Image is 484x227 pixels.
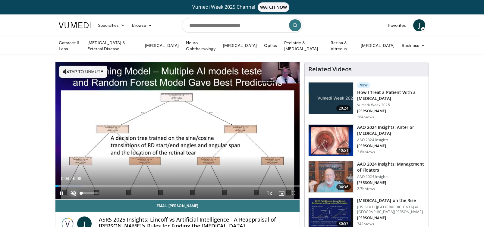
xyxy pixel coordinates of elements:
[357,216,425,220] p: [PERSON_NAME]
[258,2,290,12] span: WATCH NOW
[308,82,425,120] a: 20:24 New How I Treat a Patient With a [MEDICAL_DATA] Vumedi Week 2025 [PERSON_NAME] 284 views
[55,187,68,199] button: Pause
[357,150,375,154] p: 2.8K views
[281,40,327,52] a: Pediatric & [MEDICAL_DATA]
[336,105,351,111] span: 20:24
[219,39,260,51] a: [MEDICAL_DATA]
[357,138,425,142] p: AAO 2024 Insights
[357,222,374,226] p: 342 views
[357,109,425,113] p: [PERSON_NAME]
[308,124,425,156] a: 10:51 AAO 2024 Insights: Anterior [MEDICAL_DATA] AAO 2024 Insights [PERSON_NAME] 2.8K views
[68,187,80,199] button: Unmute
[260,39,281,51] a: Optics
[55,200,300,212] a: Email [PERSON_NAME]
[309,82,353,114] img: 02d29458-18ce-4e7f-be78-7423ab9bdffd.jpg.150x105_q85_crop-smart_upscale.jpg
[357,161,425,173] h3: AAO 2024 Insights: Management of Floaters
[336,148,351,154] span: 10:51
[309,161,353,193] img: 8e655e61-78ac-4b3e-a4e7-f43113671c25.150x105_q85_crop-smart_upscale.jpg
[413,19,425,31] a: J
[59,22,91,28] img: VuMedi Logo
[55,40,84,52] a: Cataract & Lens
[327,40,357,52] a: Retina & Vitreous
[182,18,302,33] input: Search topics, interventions
[94,19,128,31] a: Specialties
[336,221,351,227] span: 30:57
[263,187,275,199] button: Playback Rate
[309,125,353,156] img: fd942f01-32bb-45af-b226-b96b538a46e6.150x105_q85_crop-smart_upscale.jpg
[71,176,72,181] span: /
[59,66,107,78] button: Tap to unmute
[336,184,351,190] span: 04:36
[357,103,425,107] p: Vumedi Week 2025
[81,192,98,194] div: Volume Level
[275,187,288,199] button: Enable picture-in-picture mode
[141,39,182,51] a: [MEDICAL_DATA]
[357,186,375,191] p: 2.7K views
[357,144,425,148] p: [PERSON_NAME]
[398,39,429,51] a: Business
[308,161,425,193] a: 04:36 AAO 2024 Insights: Management of Floaters AAO 2024 Insights [PERSON_NAME] 2.7K views
[357,115,374,120] p: 284 views
[55,62,300,200] video-js: Video Player
[357,39,398,51] a: [MEDICAL_DATA]
[357,174,425,179] p: AAO 2024 Insights
[73,176,81,181] span: 6:08
[128,19,156,31] a: Browse
[357,82,370,88] p: New
[385,19,410,31] a: Favorites
[61,176,69,181] span: 0:04
[357,205,425,214] p: [US_STATE][GEOGRAPHIC_DATA] in [GEOGRAPHIC_DATA][PERSON_NAME]
[357,124,425,136] h3: AAO 2024 Insights: Anterior [MEDICAL_DATA]
[357,89,425,101] h3: How I Treat a Patient With a [MEDICAL_DATA]
[357,180,425,185] p: [PERSON_NAME]
[60,2,424,12] a: Vumedi Week 2025 ChannelWATCH NOW
[84,40,141,52] a: [MEDICAL_DATA] & External Disease
[182,40,219,52] a: Neuro-Ophthalmology
[288,187,300,199] button: Fullscreen
[357,197,425,204] h3: [MEDICAL_DATA] on the Rise
[308,66,352,73] h4: Related Videos
[55,185,300,187] div: Progress Bar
